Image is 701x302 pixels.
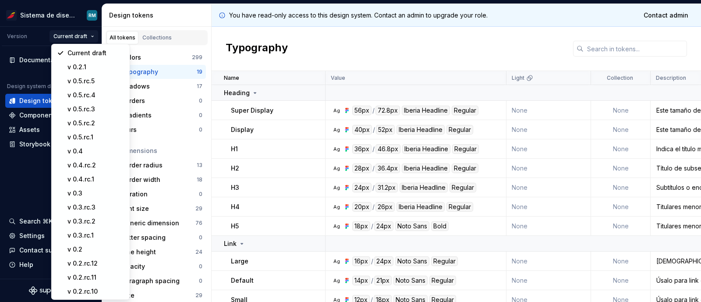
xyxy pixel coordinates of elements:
[67,231,124,240] div: v 0.3.rc.1
[67,217,124,226] div: v 0.3.rc.2
[67,287,124,296] div: v 0.2.rc.10
[67,189,124,198] div: v 0.3
[67,77,124,85] div: v 0.5.rc.5
[67,161,124,170] div: v 0.4.rc.2
[67,105,124,114] div: v 0.5.rc.3
[67,119,124,128] div: v 0.5.rc.2
[67,175,124,184] div: v 0.4.rc.1
[67,49,124,57] div: Current draft
[67,203,124,212] div: v 0.3.rc.3
[67,273,124,282] div: v 0.2.rc.11
[67,133,124,142] div: v 0.5.rc.1
[67,63,124,71] div: v 0.2.1
[67,147,124,156] div: v 0.4
[67,91,124,99] div: v 0.5.rc.4
[67,245,124,254] div: v 0.2
[67,259,124,268] div: v 0.2.rc.12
